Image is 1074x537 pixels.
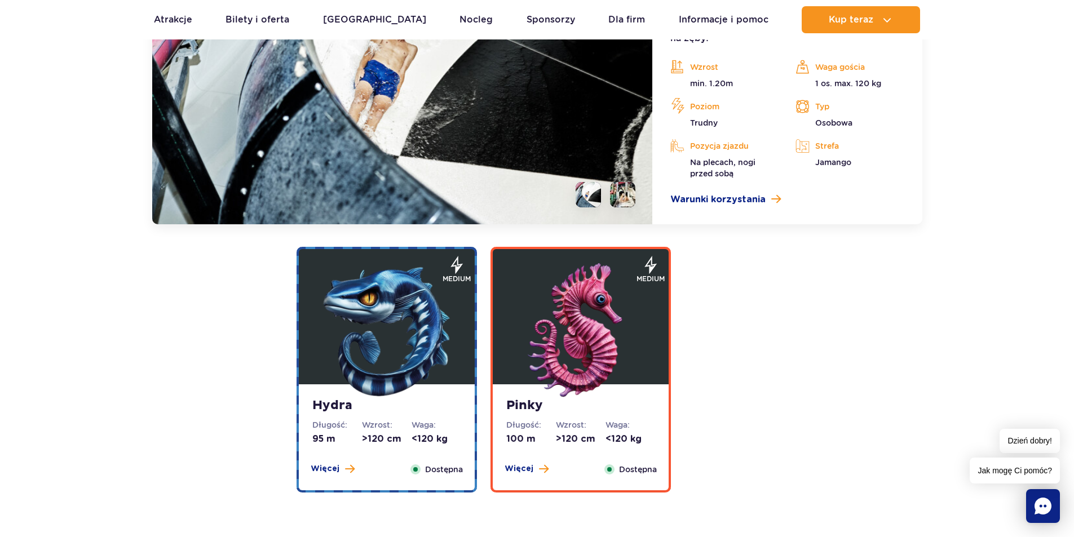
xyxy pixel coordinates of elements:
button: Więcej [505,463,549,474]
dd: <120 kg [412,433,461,445]
p: Jamango [795,157,904,168]
span: medium [443,274,471,284]
button: Kup teraz [802,6,920,33]
dd: <120 kg [605,433,655,445]
p: Trudny [670,117,779,128]
dt: Waga: [412,419,461,431]
p: Poziom [670,98,779,115]
span: Kup teraz [829,15,873,25]
div: Chat [1026,489,1060,523]
p: min. 1.20m [670,78,779,89]
dt: Wzrost: [362,419,412,431]
span: Jak mogę Ci pomóc? [970,458,1060,483]
dd: >120 cm [556,433,605,445]
dt: Wzrost: [556,419,605,431]
p: 1 os. max. 120 kg [795,78,904,89]
dt: Długość: [506,419,556,431]
dd: 100 m [506,433,556,445]
span: Warunki korzystania [670,193,766,206]
span: Więcej [311,463,339,474]
a: Informacje i pomoc [679,6,768,33]
a: Dla firm [608,6,645,33]
button: Więcej [311,463,355,474]
dt: Waga: [605,419,655,431]
p: Typ [795,98,904,115]
p: Wzrost [670,59,779,76]
p: Osobowa [795,117,904,128]
p: Waga gościa [795,59,904,76]
a: Warunki korzystania [670,193,904,206]
dt: Długość: [312,419,362,431]
a: [GEOGRAPHIC_DATA] [323,6,426,33]
p: Strefa [795,137,904,154]
span: Dostępna [619,463,657,476]
span: Dostępna [425,463,463,476]
a: Bilety i oferta [226,6,289,33]
img: 683e9ec0cbacc283990474.png [319,263,454,398]
a: Sponsorzy [527,6,575,33]
dd: 95 m [312,433,362,445]
span: Dzień dobry! [1000,429,1060,453]
span: medium [637,274,665,284]
img: 683e9ed2afc0b776388788.png [513,263,648,398]
strong: Hydra [312,398,461,414]
strong: Pinky [506,398,655,414]
a: Atrakcje [154,6,192,33]
span: Więcej [505,463,533,474]
a: Nocleg [459,6,493,33]
p: Pozycja zjazdu [670,137,779,154]
dd: >120 cm [362,433,412,445]
p: Na plecach, nogi przed sobą [670,157,779,179]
